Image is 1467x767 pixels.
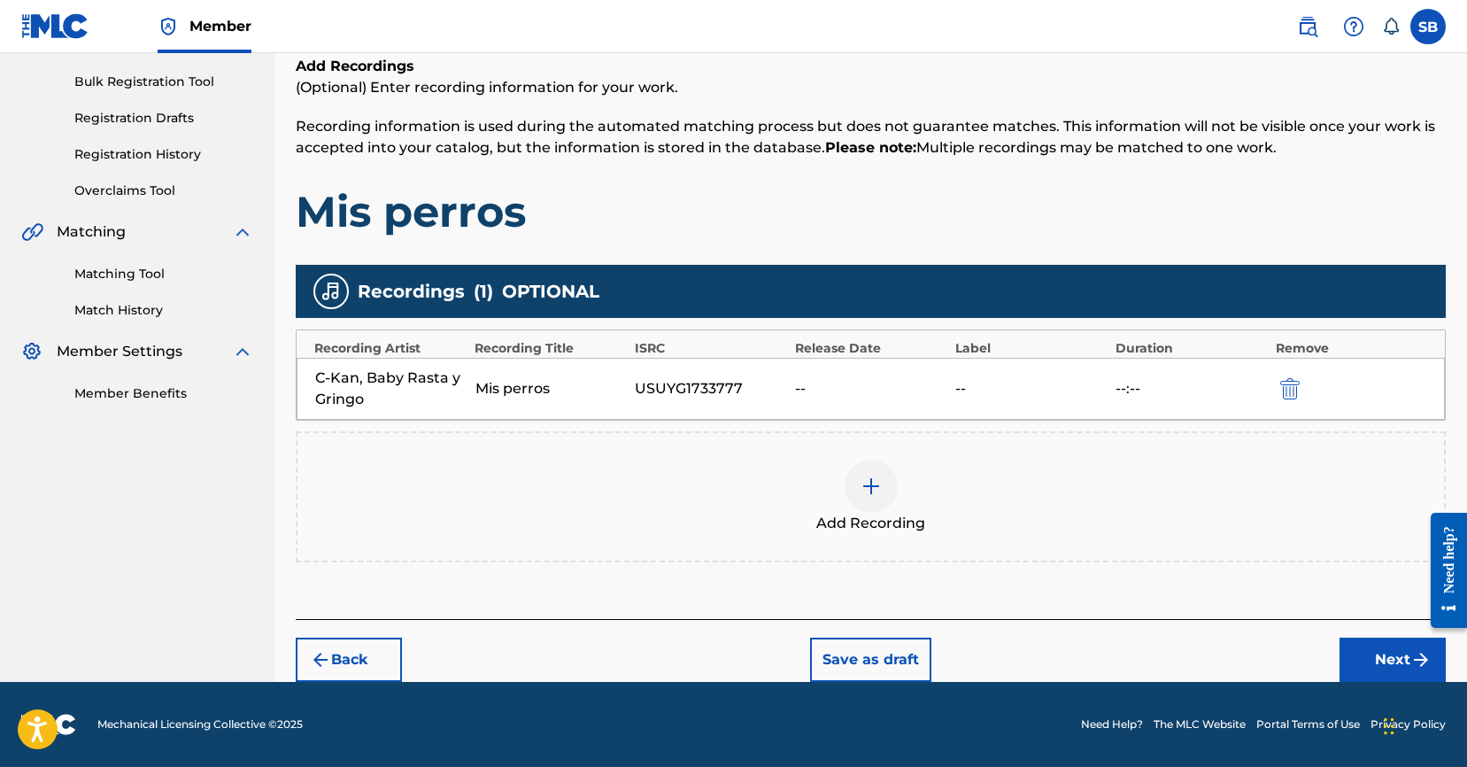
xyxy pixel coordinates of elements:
img: logo [21,714,76,735]
div: -- [955,378,1107,399]
iframe: Chat Widget [1378,682,1467,767]
a: Matching Tool [74,265,253,283]
a: Privacy Policy [1370,717,1446,732]
a: The MLC Website [1154,717,1246,732]
span: (Optional) Enter recording information for your work. [296,79,678,96]
img: Member Settings [21,341,42,362]
span: OPTIONAL [502,278,599,305]
div: Release Date [795,339,946,358]
a: Match History [74,301,253,320]
a: Need Help? [1081,717,1143,732]
button: Back [296,638,402,682]
img: recording [320,281,342,302]
span: ( 1 ) [474,278,493,305]
a: Overclaims Tool [74,182,253,200]
span: Matching [57,221,126,243]
img: search [1297,16,1318,37]
div: USUYG1733777 [635,378,786,399]
div: --:-- [1116,378,1267,399]
div: Recording Artist [314,339,466,358]
div: C-Kan, Baby Rasta y Gringo [315,368,467,410]
div: Drag [1384,700,1394,753]
div: Remove [1276,339,1427,358]
span: Recordings [358,278,465,305]
a: Public Search [1290,9,1325,44]
span: Member Settings [57,341,182,362]
span: Recording information is used during the automated matching process but does not guarantee matche... [296,118,1435,156]
div: Help [1336,9,1371,44]
div: Mis perros [475,378,627,399]
div: -- [795,378,946,399]
span: Mechanical Licensing Collective © 2025 [97,717,303,732]
div: Notifications [1382,18,1400,35]
span: Member [189,16,251,36]
a: Portal Terms of Use [1256,717,1360,732]
img: expand [232,341,253,362]
div: ISRC [635,339,786,358]
a: Registration Drafts [74,109,253,128]
img: Matching [21,221,43,243]
div: Duration [1116,339,1267,358]
span: Add Recording [816,513,925,534]
strong: Please note: [825,139,916,156]
img: 7ee5dd4eb1f8a8e3ef2f.svg [310,649,331,670]
div: Recording Title [475,339,626,358]
div: User Menu [1410,9,1446,44]
button: Next [1340,638,1446,682]
h6: Add Recordings [296,56,1446,77]
a: Registration History [74,145,253,164]
img: help [1343,16,1364,37]
h1: Mis perros [296,185,1446,238]
button: Save as draft [810,638,931,682]
img: Top Rightsholder [158,16,179,37]
img: f7272a7cc735f4ea7f67.svg [1410,649,1432,670]
a: Bulk Registration Tool [74,73,253,91]
div: Label [955,339,1107,358]
iframe: Resource Center [1417,499,1467,641]
img: add [861,476,882,497]
img: expand [232,221,253,243]
a: Member Benefits [74,384,253,403]
img: 12a2ab48e56ec057fbd8.svg [1280,378,1300,399]
img: MLC Logo [21,13,89,39]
